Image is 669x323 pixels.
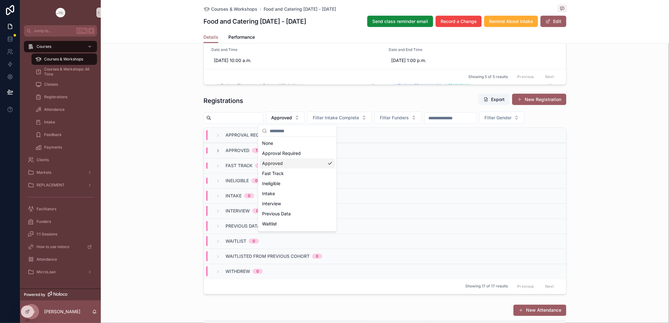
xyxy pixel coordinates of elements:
[271,115,292,121] span: Approved
[260,148,335,158] div: Approval Required
[260,199,335,209] div: Interview
[264,6,336,12] a: Food and Catering [DATE] - [DATE]
[307,112,372,124] button: Select Button
[37,207,56,212] span: Facilitators
[37,232,57,237] span: 1:1 Sessions
[258,137,336,231] div: Suggestions
[24,41,97,52] a: Courses
[260,138,335,148] div: None
[372,18,428,25] span: Send class reminder email
[44,94,67,99] span: Registrations
[31,116,97,128] a: Intake
[203,96,243,105] h1: Registrations
[260,168,335,178] div: Fast Track
[44,309,80,315] p: [PERSON_NAME]
[31,129,97,140] a: Feedback
[24,179,97,191] a: REPLACEMENT
[478,94,510,105] button: Export
[260,189,335,199] div: Intake
[226,223,260,229] span: Previous Data
[44,120,55,125] span: Intake
[24,229,97,240] a: 1:1 Sessions
[31,66,97,77] a: Courses & Workshops: All Time
[89,28,94,33] span: K
[31,54,97,65] a: Courses & Workshops
[44,82,58,87] span: Classes
[37,170,51,175] span: Markets
[20,289,101,300] a: Powered by
[253,239,255,244] div: 0
[513,305,566,316] button: New Attendance
[260,209,335,219] div: Previous Data
[226,208,250,214] span: Interview
[465,284,508,289] span: Showing 17 of 17 results
[31,79,97,90] a: Classes
[37,157,49,162] span: Clients
[37,183,65,188] span: REPLACEMENT
[226,193,242,199] span: Intake
[24,266,97,278] a: MicroLoan
[226,132,272,138] span: Approval Required
[31,142,97,153] a: Payments
[380,115,409,121] span: Filter Funders
[24,241,97,252] a: How to use noloco
[228,31,255,44] a: Performance
[266,112,305,124] button: Select Button
[313,115,359,121] span: Filter Intake Complete
[255,178,258,183] div: 0
[489,18,533,25] span: Remind About Intake
[24,254,97,265] a: Attendance
[34,28,74,33] span: Jump to...
[226,178,249,184] span: Ineligible
[44,145,62,150] span: Payments
[37,44,51,49] span: Courses
[248,193,250,198] div: 0
[316,254,318,259] div: 0
[44,107,65,112] span: Attendance
[260,219,335,229] div: Waitlist
[226,147,249,154] span: Approved
[20,37,101,286] div: scrollable content
[214,57,379,64] span: [DATE] 10:00 a.m.
[76,28,88,34] span: Ctrl
[375,112,422,124] button: Select Button
[260,178,335,189] div: Ineligible
[256,208,259,213] div: 0
[24,216,97,227] a: Funders
[24,292,45,297] span: Powered by
[24,25,97,37] button: Jump to...CtrlK
[55,8,66,18] img: App logo
[226,162,253,169] span: Fast Track
[226,238,246,244] span: Waitlist
[226,253,310,259] span: Waitlisted from Previous Cohort
[44,57,83,62] span: Courses & Workshops
[211,6,257,12] span: Courses & Workshops
[436,16,482,27] button: Record a Change
[37,219,51,224] span: Funders
[31,104,97,115] a: Attendance
[203,17,306,26] h1: Food and Catering [DATE] - [DATE]
[479,112,524,124] button: Select Button
[31,91,97,103] a: Registrations
[24,167,97,178] a: Markets
[203,31,218,43] a: Details
[226,268,250,275] span: Withdrew
[512,94,566,105] button: New Registration
[37,257,57,262] span: Attendance
[484,115,512,121] span: Filter Gender
[211,47,381,52] span: Date and Time
[389,47,558,52] span: Date and End Time
[260,158,335,168] div: Approved
[367,16,433,27] button: Send class reminder email
[228,34,255,40] span: Performance
[260,229,335,245] div: Waitlisted from Previous Cohort
[44,132,62,137] span: Feedback
[540,16,566,27] button: Edit
[256,269,259,274] div: 0
[441,18,477,25] span: Record a Change
[484,16,538,27] button: Remind About Intake
[37,269,56,275] span: MicroLoan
